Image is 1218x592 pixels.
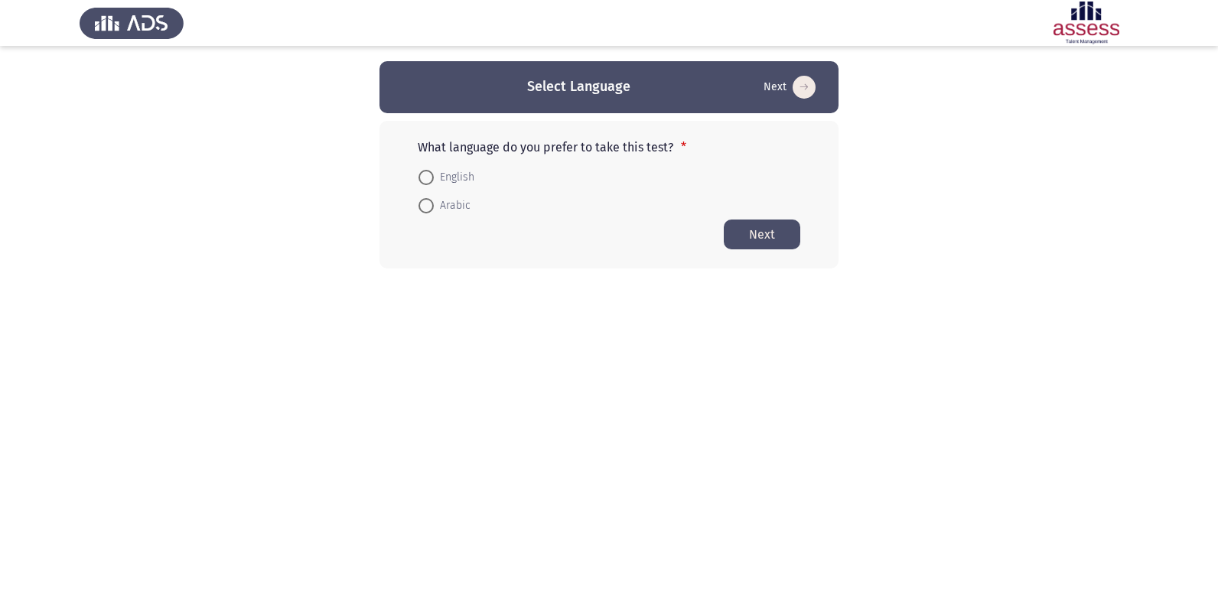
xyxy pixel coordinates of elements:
[724,220,800,249] button: Start assessment
[80,2,184,44] img: Assess Talent Management logo
[1034,2,1138,44] img: Assessment logo of ASSESS Employability - EBI
[434,168,474,187] span: English
[759,75,820,99] button: Start assessment
[434,197,471,215] span: Arabic
[418,140,800,155] p: What language do you prefer to take this test?
[527,77,630,96] h3: Select Language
